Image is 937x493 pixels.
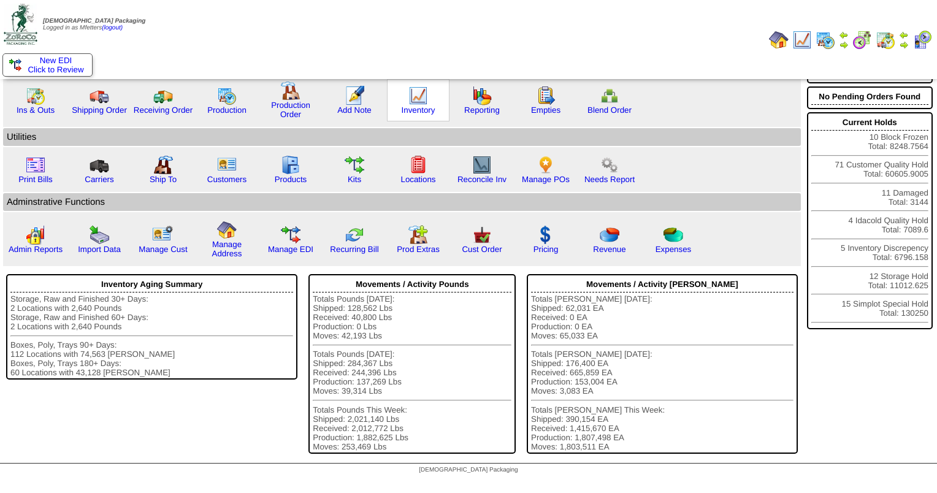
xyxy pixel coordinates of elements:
div: Totals [PERSON_NAME] [DATE]: Shipped: 62,031 EA Received: 0 EA Production: 0 EA Moves: 65,033 EA ... [531,294,793,451]
img: zoroco-logo-small.webp [4,4,37,45]
a: New EDI Click to Review [9,56,86,74]
img: line_graph.gif [408,86,428,105]
img: calendarprod.gif [816,30,835,50]
a: Pricing [534,245,559,254]
img: reconcile.gif [345,225,364,245]
img: import.gif [90,225,109,245]
a: Recurring Bill [330,245,378,254]
a: (logout) [102,25,123,31]
img: customers.gif [217,155,237,175]
img: managecust.png [152,225,175,245]
a: Ship To [150,175,177,184]
div: 10 Block Frozen Total: 8248.7564 71 Customer Quality Hold Total: 60605.9005 11 Damaged Total: 314... [807,112,933,329]
a: Ins & Outs [17,105,55,115]
img: prodextras.gif [408,225,428,245]
div: Storage, Raw and Finished 30+ Days: 2 Locations with 2,640 Pounds Storage, Raw and Finished 60+ D... [10,294,293,377]
img: po.png [536,155,556,175]
img: workflow.png [600,155,619,175]
a: Print Bills [18,175,53,184]
span: New EDI [40,56,72,65]
a: Manage POs [522,175,570,184]
img: arrowleft.gif [839,30,849,40]
div: Movements / Activity [PERSON_NAME] [531,277,793,292]
a: Cust Order [462,245,502,254]
td: Adminstrative Functions [3,193,801,211]
a: Manage Cust [139,245,187,254]
span: [DEMOGRAPHIC_DATA] Packaging [43,18,145,25]
a: Prod Extras [397,245,440,254]
div: No Pending Orders Found [811,89,928,105]
a: Reporting [464,105,500,115]
img: line_graph.gif [792,30,812,50]
a: Admin Reports [9,245,63,254]
img: invoice2.gif [26,155,45,175]
img: home.gif [217,220,237,240]
a: Needs Report [584,175,635,184]
img: locations.gif [408,155,428,175]
a: Products [275,175,307,184]
div: Current Holds [811,115,928,131]
img: truck3.gif [90,155,109,175]
img: cabinet.gif [281,155,300,175]
img: calendarcustomer.gif [912,30,932,50]
a: Manage Address [212,240,242,258]
img: orders.gif [345,86,364,105]
img: pie_chart.png [600,225,619,245]
img: edi.gif [281,225,300,245]
div: Inventory Aging Summary [10,277,293,292]
div: Totals Pounds [DATE]: Shipped: 128,562 Lbs Received: 40,800 Lbs Production: 0 Lbs Moves: 42,193 L... [313,294,511,451]
img: workorder.gif [536,86,556,105]
img: workflow.gif [345,155,364,175]
img: network.png [600,86,619,105]
a: Inventory [402,105,435,115]
img: arrowleft.gif [899,30,909,40]
a: Receiving Order [134,105,193,115]
div: Movements / Activity Pounds [313,277,511,292]
img: calendarinout.gif [876,30,895,50]
a: Carriers [85,175,113,184]
a: Empties [531,105,560,115]
td: Utilities [3,128,801,146]
a: Manage EDI [268,245,313,254]
img: factory.gif [281,81,300,101]
img: home.gif [769,30,789,50]
a: Customers [207,175,247,184]
a: Add Note [337,105,372,115]
img: truck.gif [90,86,109,105]
a: Reconcile Inv [457,175,507,184]
a: Locations [400,175,435,184]
img: graph.gif [472,86,492,105]
img: arrowright.gif [899,40,909,50]
a: Production [207,105,247,115]
a: Blend Order [587,105,632,115]
img: ediSmall.gif [9,59,21,71]
a: Expenses [656,245,692,254]
a: Revenue [593,245,625,254]
span: [DEMOGRAPHIC_DATA] Packaging [419,467,518,473]
img: cust_order.png [472,225,492,245]
a: Import Data [78,245,121,254]
img: calendarinout.gif [26,86,45,105]
img: pie_chart2.png [664,225,683,245]
img: graph2.png [26,225,45,245]
a: Production Order [271,101,310,119]
img: dollar.gif [536,225,556,245]
img: truck2.gif [153,86,173,105]
img: line_graph2.gif [472,155,492,175]
a: Kits [348,175,361,184]
img: arrowright.gif [839,40,849,50]
img: calendarblend.gif [852,30,872,50]
a: Shipping Order [72,105,127,115]
img: calendarprod.gif [217,86,237,105]
span: Click to Review [9,65,86,74]
span: Logged in as Mfetters [43,18,145,31]
img: factory2.gif [153,155,173,175]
